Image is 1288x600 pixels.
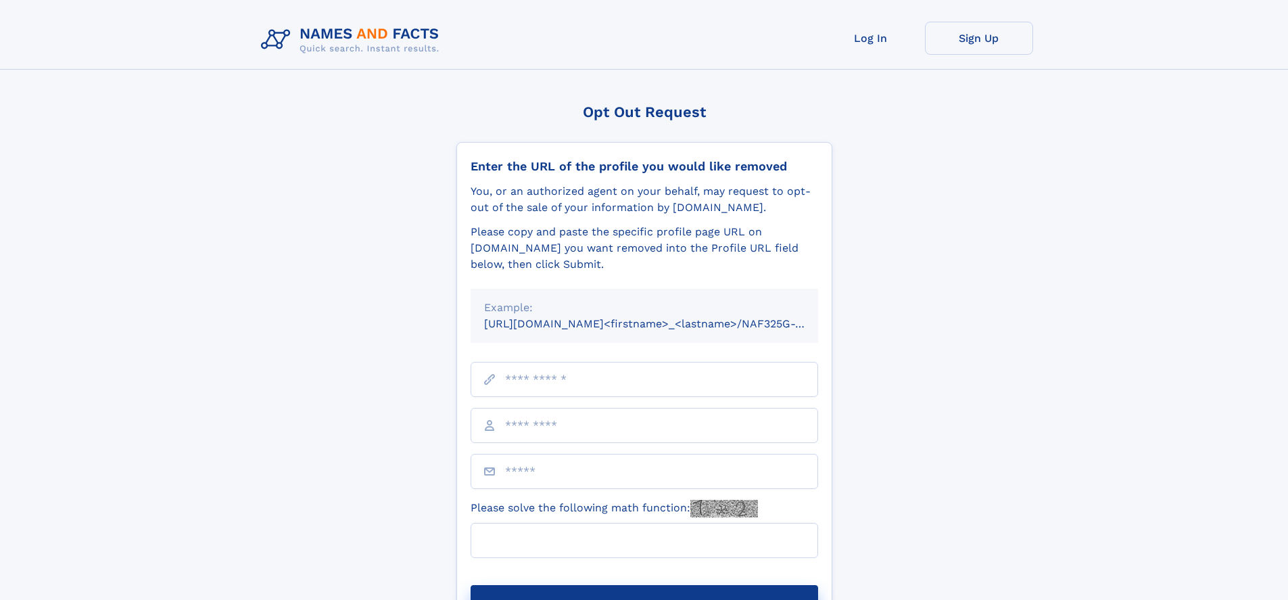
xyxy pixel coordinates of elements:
[484,317,844,330] small: [URL][DOMAIN_NAME]<firstname>_<lastname>/NAF325G-xxxxxxxx
[471,224,818,273] div: Please copy and paste the specific profile page URL on [DOMAIN_NAME] you want removed into the Pr...
[256,22,450,58] img: Logo Names and Facts
[484,300,805,316] div: Example:
[471,500,758,517] label: Please solve the following math function:
[471,159,818,174] div: Enter the URL of the profile you would like removed
[817,22,925,55] a: Log In
[471,183,818,216] div: You, or an authorized agent on your behalf, may request to opt-out of the sale of your informatio...
[456,103,832,120] div: Opt Out Request
[925,22,1033,55] a: Sign Up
